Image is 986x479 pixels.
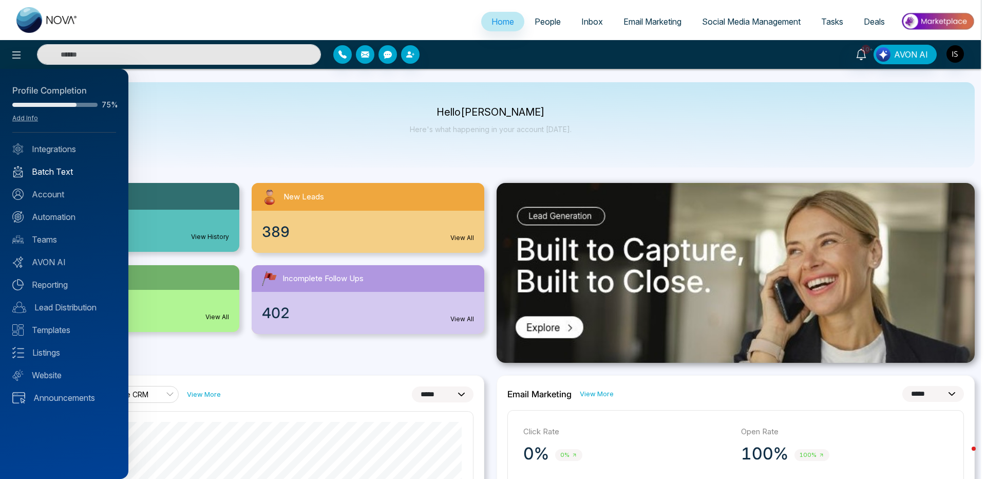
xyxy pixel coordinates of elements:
a: Account [12,188,116,200]
img: Listings.svg [12,347,24,358]
a: Lead Distribution [12,301,116,314]
a: Website [12,369,116,381]
div: Profile Completion [12,84,116,98]
img: Automation.svg [12,211,24,223]
img: Templates.svg [12,324,24,336]
a: Automation [12,211,116,223]
a: Batch Text [12,165,116,178]
a: Announcements [12,392,116,404]
a: Add Info [12,114,38,122]
a: AVON AI [12,256,116,268]
img: Avon-AI.svg [12,256,24,268]
img: team.svg [12,234,24,245]
a: Listings [12,346,116,359]
img: announcements.svg [12,392,25,403]
img: Lead-dist.svg [12,302,26,313]
a: Integrations [12,143,116,155]
a: Templates [12,324,116,336]
span: 75% [102,101,116,108]
img: Integrated.svg [12,143,24,155]
img: Account.svg [12,189,24,200]
img: batch_text_white.png [12,166,24,177]
iframe: Intercom live chat [951,444,976,469]
img: Website.svg [12,370,24,381]
a: Teams [12,233,116,246]
a: Reporting [12,279,116,291]
img: Reporting.svg [12,279,24,290]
